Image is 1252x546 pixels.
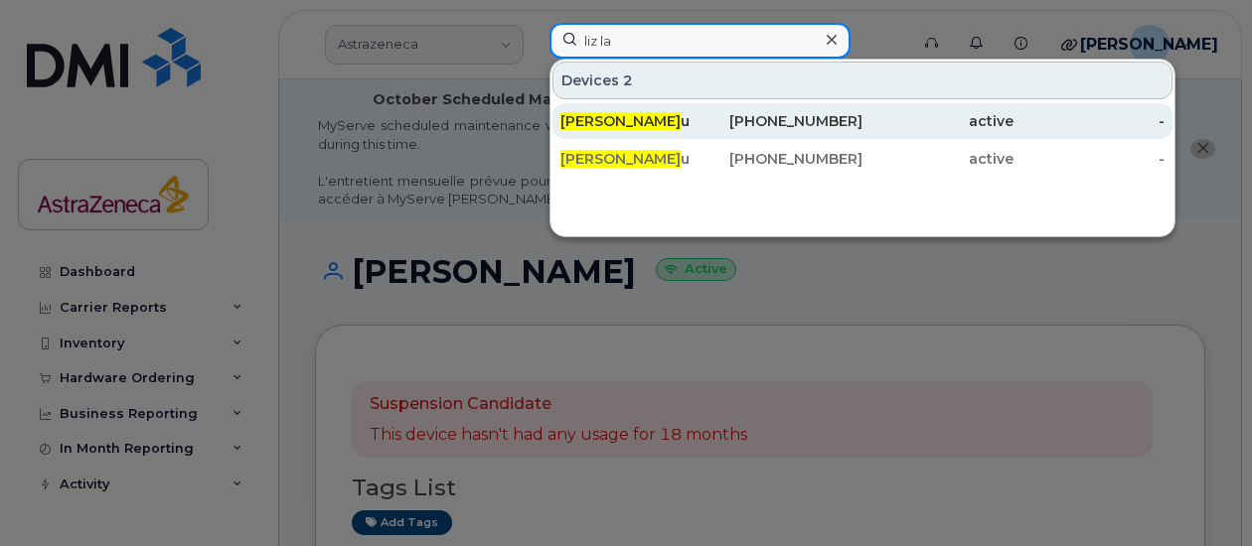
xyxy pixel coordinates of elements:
div: active [862,111,1014,131]
div: Devices [552,62,1173,99]
div: active [862,149,1014,169]
div: - [1014,111,1165,131]
a: [PERSON_NAME]u[PHONE_NUMBER]active- [552,103,1173,139]
div: - [1014,149,1165,169]
div: u [560,149,711,169]
div: u [560,111,711,131]
div: [PHONE_NUMBER] [711,111,862,131]
a: [PERSON_NAME]u[PHONE_NUMBER]active- [552,141,1173,177]
span: [PERSON_NAME] [560,150,681,168]
span: [PERSON_NAME] [560,112,681,130]
div: [PHONE_NUMBER] [711,149,862,169]
span: 2 [623,70,633,90]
